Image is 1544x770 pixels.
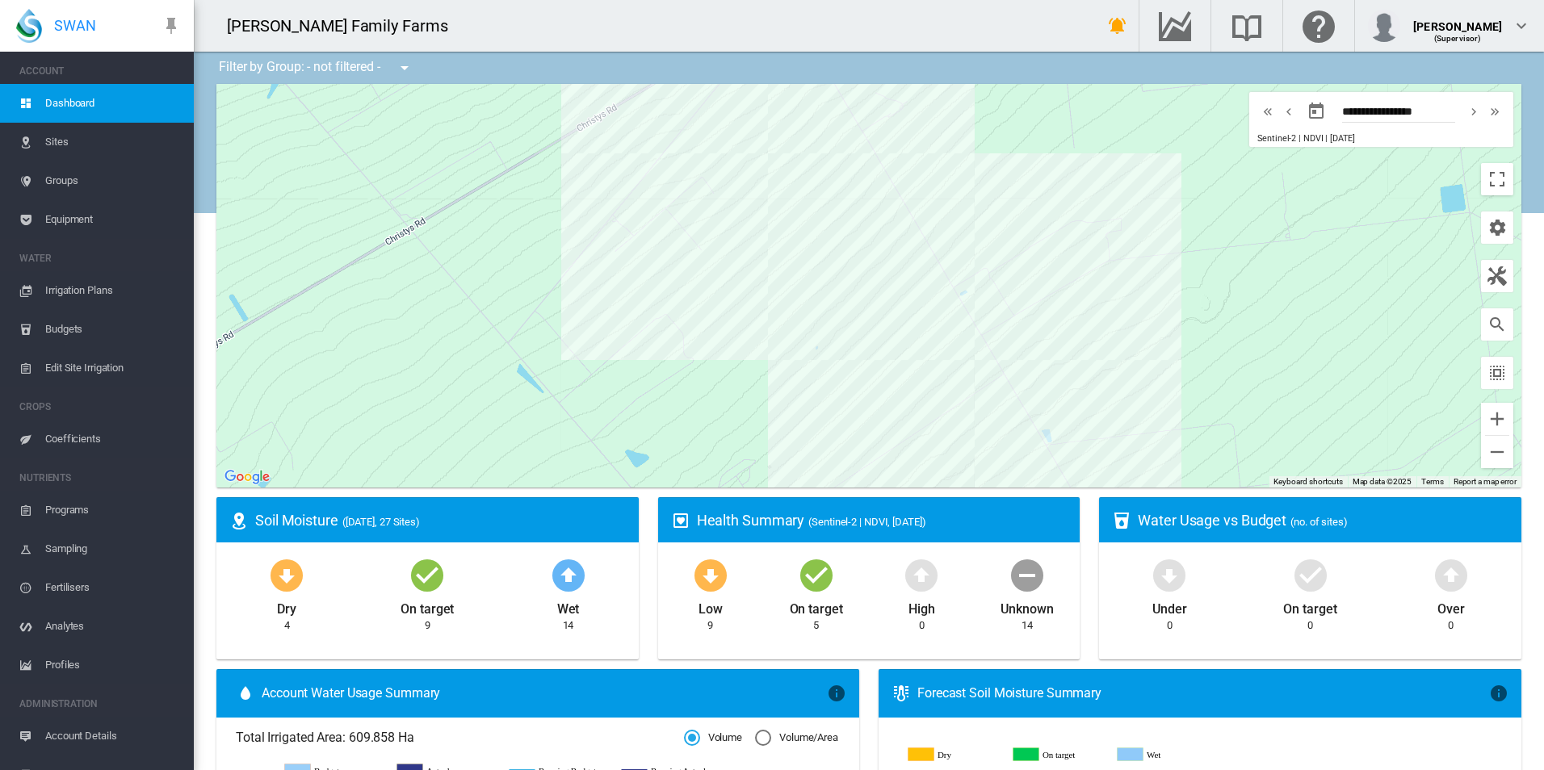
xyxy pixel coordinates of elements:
span: ACCOUNT [19,58,181,84]
div: Health Summary [697,510,1068,530]
span: Account Water Usage Summary [262,684,827,702]
md-icon: icon-map-marker-radius [229,511,249,530]
div: [PERSON_NAME] Family Farms [227,15,462,37]
md-icon: icon-chevron-right [1465,102,1483,121]
button: icon-chevron-double-right [1484,102,1505,121]
button: icon-cog [1481,211,1513,244]
img: profile.jpg [1368,10,1400,42]
div: Unknown [1001,594,1053,618]
div: 0 [1307,618,1313,633]
div: 4 [284,618,290,633]
md-icon: icon-information [827,684,846,703]
g: Dry [908,747,1001,762]
md-icon: icon-arrow-up-bold-circle [549,555,588,594]
md-icon: icon-chevron-down [1512,16,1531,36]
a: Terms [1421,477,1444,486]
span: Sentinel-2 | NDVI [1257,133,1323,144]
img: SWAN-Landscape-Logo-Colour-drop.png [16,9,42,43]
div: High [908,594,935,618]
span: ([DATE], 27 Sites) [342,516,420,528]
div: On target [790,594,843,618]
div: Under [1152,594,1187,618]
md-radio-button: Volume/Area [755,730,838,746]
div: 5 [813,618,819,633]
span: Profiles [45,646,181,684]
md-icon: icon-select-all [1487,363,1507,383]
md-radio-button: Volume [684,730,742,746]
span: Sampling [45,529,181,568]
span: Programs [45,491,181,529]
div: 0 [919,618,925,633]
span: Groups [45,161,181,200]
button: icon-select-all [1481,357,1513,389]
a: Report a map error [1454,477,1517,486]
span: CROPS [19,394,181,420]
div: 0 [1448,618,1454,633]
span: Coefficients [45,420,181,458]
md-icon: icon-checkbox-marked-circle [1291,555,1330,594]
button: Keyboard shortcuts [1273,476,1343,488]
a: Open this area in Google Maps (opens a new window) [220,467,274,488]
md-icon: icon-bell-ring [1108,16,1127,36]
button: Zoom out [1481,436,1513,468]
button: icon-magnify [1481,308,1513,341]
md-icon: icon-checkbox-marked-circle [797,555,836,594]
div: Water Usage vs Budget [1138,510,1508,530]
button: icon-bell-ring [1101,10,1134,42]
md-icon: icon-chevron-left [1280,102,1298,121]
md-icon: icon-arrow-down-bold-circle [1150,555,1189,594]
span: | [DATE] [1325,133,1354,144]
span: (no. of sites) [1290,516,1348,528]
div: Wet [557,594,580,618]
g: On target [1013,747,1106,762]
button: icon-chevron-double-left [1257,102,1278,121]
div: Low [699,594,723,618]
button: Toggle fullscreen view [1481,163,1513,195]
button: icon-chevron-left [1278,102,1299,121]
md-icon: icon-minus-circle [1008,555,1047,594]
span: Edit Site Irrigation [45,349,181,387]
div: 9 [425,618,430,633]
div: 0 [1167,618,1173,633]
md-icon: Click here for help [1299,16,1338,36]
button: md-calendar [1300,95,1332,128]
span: Dashboard [45,84,181,123]
md-icon: icon-arrow-down-bold-circle [267,555,306,594]
span: Budgets [45,310,181,349]
md-icon: icon-menu-down [395,58,414,77]
span: Map data ©2025 [1353,477,1412,486]
md-icon: icon-pin [162,16,181,36]
md-icon: icon-arrow-down-bold-circle [691,555,730,594]
md-icon: icon-chevron-double-left [1259,102,1277,121]
md-icon: icon-cog [1487,218,1507,237]
md-icon: icon-heart-box-outline [671,511,690,530]
button: Zoom in [1481,403,1513,435]
span: Fertilisers [45,568,181,607]
img: Google [220,467,274,488]
div: Over [1437,594,1465,618]
span: (Sentinel-2 | NDVI, [DATE]) [808,516,925,528]
span: (Supervisor) [1434,34,1482,43]
md-icon: Search the knowledge base [1227,16,1266,36]
div: 14 [563,618,574,633]
md-icon: icon-arrow-up-bold-circle [902,555,941,594]
div: Filter by Group: - not filtered - [207,52,426,84]
span: Account Details [45,717,181,755]
div: 9 [707,618,713,633]
button: icon-menu-down [388,52,421,84]
md-icon: icon-water [236,684,255,703]
md-icon: icon-thermometer-lines [892,684,911,703]
md-icon: icon-chevron-double-right [1486,102,1504,121]
button: icon-chevron-right [1463,102,1484,121]
md-icon: icon-checkbox-marked-circle [408,555,447,594]
span: Equipment [45,200,181,239]
div: [PERSON_NAME] [1413,12,1502,28]
span: WATER [19,245,181,271]
g: Wet [1118,747,1210,762]
md-icon: icon-cup-water [1112,511,1131,530]
span: Sites [45,123,181,161]
span: ADMINISTRATION [19,691,181,717]
md-icon: icon-information [1489,684,1508,703]
div: Dry [277,594,296,618]
span: Analytes [45,607,181,646]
